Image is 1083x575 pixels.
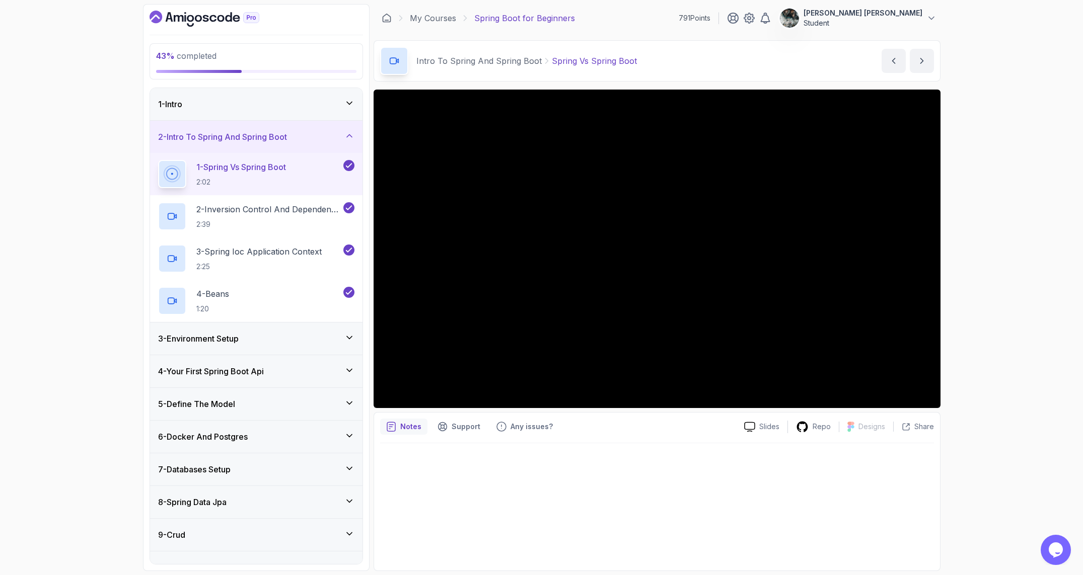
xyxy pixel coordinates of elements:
p: 4 - Beans [196,288,229,300]
button: 1-Intro [150,88,363,120]
button: Support button [431,419,486,435]
h3: 6 - Docker And Postgres [158,431,248,443]
a: Dashboard [382,13,392,23]
h3: 9 - Crud [158,529,185,541]
button: 2-Inversion Control And Dependency Injection2:39 [158,202,354,230]
p: Spring Boot for Beginners [474,12,575,24]
p: 2:02 [196,177,286,187]
p: Slides [759,422,779,432]
img: user profile image [780,9,799,28]
button: 6-Docker And Postgres [150,421,363,453]
h3: 4 - Your First Spring Boot Api [158,365,264,377]
h3: 1 - Intro [158,98,182,110]
p: 3 - Spring Ioc Application Context [196,245,322,258]
button: next content [910,49,934,73]
button: 2-Intro To Spring And Spring Boot [150,121,363,153]
p: Support [452,422,480,432]
a: Dashboard [150,11,282,27]
p: 2 - Inversion Control And Dependency Injection [196,203,341,215]
p: Student [804,18,922,28]
a: Slides [736,422,787,432]
a: My Courses [410,12,456,24]
button: Share [893,422,934,432]
p: [PERSON_NAME] [PERSON_NAME] [804,8,922,18]
span: completed [156,51,216,61]
h3: 10 - Exercises [158,561,208,573]
button: 5-Define The Model [150,388,363,420]
a: Repo [788,421,839,433]
button: Feedback button [490,419,559,435]
button: 1-Spring Vs Spring Boot2:02 [158,160,354,188]
button: 8-Spring Data Jpa [150,486,363,518]
button: notes button [380,419,427,435]
button: 4-Your First Spring Boot Api [150,355,363,387]
button: user profile image[PERSON_NAME] [PERSON_NAME]Student [779,8,936,28]
button: 7-Databases Setup [150,453,363,485]
button: 9-Crud [150,519,363,551]
p: Repo [813,422,831,432]
button: previous content [882,49,906,73]
p: 791 Points [679,13,710,23]
p: Spring Vs Spring Boot [552,55,637,67]
p: Notes [400,422,421,432]
h3: 7 - Databases Setup [158,463,231,475]
button: 3-Environment Setup [150,322,363,355]
h3: 5 - Define The Model [158,398,235,410]
p: 1:20 [196,304,229,314]
p: Intro To Spring And Spring Boot [416,55,542,67]
iframe: chat widget [1041,535,1073,565]
h3: 8 - Spring Data Jpa [158,496,227,508]
p: Any issues? [511,422,553,432]
iframe: 1 - Spring vs Spring Boot [374,90,941,408]
p: 2:25 [196,262,322,272]
h3: 3 - Environment Setup [158,333,239,345]
p: Share [914,422,934,432]
button: 4-Beans1:20 [158,287,354,315]
p: 2:39 [196,219,341,229]
p: 1 - Spring Vs Spring Boot [196,161,286,173]
button: 3-Spring Ioc Application Context2:25 [158,244,354,273]
h3: 2 - Intro To Spring And Spring Boot [158,131,287,143]
span: 43 % [156,51,175,61]
p: Designs [858,422,885,432]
